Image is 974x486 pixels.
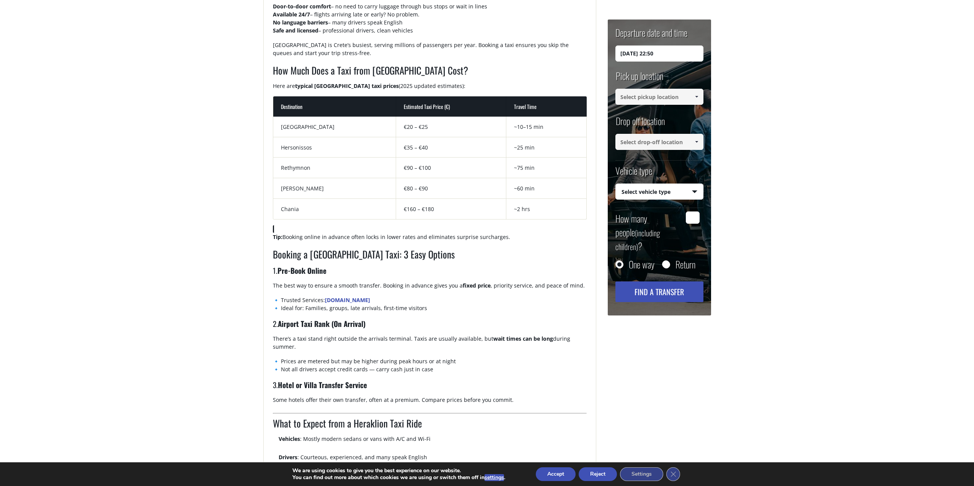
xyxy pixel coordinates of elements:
td: ~10–15 min [506,117,587,137]
td: [PERSON_NAME] [273,178,396,199]
th: Travel Time [506,96,587,117]
p: There’s a taxi stand right outside the arrivals terminal. Taxis are usually available, but during... [273,335,587,357]
p: 🔹 Prices are metered but may be higher during peak hours or at night 🔹 Not all drivers accept cre... [273,357,587,380]
p: 🔹 Trusted Services: 🔹 Ideal for: Families, groups, late arrivals, first-time visitors [273,296,587,319]
label: Pick up location [615,69,663,89]
h3: 1. [273,265,587,281]
input: Select drop-off location [615,134,703,150]
button: Settings [620,467,663,481]
strong: Available 24/7 [273,11,310,18]
p: : Courteous, experienced, and many speak English [279,453,587,468]
p: We are using cookies to give you the best experience on our website. [292,467,505,474]
strong: Airport Taxi Rank (On Arrival) [278,318,365,329]
h2: What to Expect from a Heraklion Taxi Ride [273,416,587,435]
strong: fixed price [463,282,491,289]
td: ~60 min [506,178,587,199]
label: Vehicle type [615,164,652,184]
h3: 2. [273,319,587,335]
strong: Vehicles [279,435,300,442]
td: €35 – €40 [396,137,506,158]
button: Close GDPR Cookie Banner [666,467,680,481]
td: Hersonissos [273,137,396,158]
p: [GEOGRAPHIC_DATA] is Crete’s busiest, serving millions of passengers per year. Booking a taxi ens... [273,41,587,63]
th: Destination [273,96,396,117]
h3: 3. [273,380,587,396]
button: settings [485,474,504,481]
button: Reject [579,467,617,481]
td: Chania [273,199,396,219]
span: Select vehicle type [616,184,703,200]
p: Here are (2025 updated estimates): [273,82,587,96]
input: Select pickup location [615,89,703,105]
td: €80 – €90 [396,178,506,199]
td: €90 – €100 [396,158,506,178]
a: [DOMAIN_NAME] [325,296,370,304]
h2: Booking a [GEOGRAPHIC_DATA] Taxi: 3 Easy Options [273,247,587,266]
strong: wait times can be long [493,335,553,342]
strong: Door-to-door comfort [273,3,331,10]
strong: typical [GEOGRAPHIC_DATA] taxi prices [295,82,399,89]
label: Return [675,260,695,268]
a: Show All Items [690,89,703,105]
strong: Hotel or Villa Transfer Service [278,379,367,390]
p: You can find out more about which cookies we are using or switch them off in . [292,474,505,481]
td: ~2 hrs [506,199,587,219]
td: ~75 min [506,158,587,178]
p: The best way to ensure a smooth transfer. Booking in advance gives you a , priority service, and ... [273,281,587,296]
h2: How Much Does a Taxi from [GEOGRAPHIC_DATA] Cost? [273,63,587,82]
td: €160 – €180 [396,199,506,219]
strong: Safe and licensed [273,27,318,34]
td: [GEOGRAPHIC_DATA] [273,117,396,137]
label: Departure date and time [615,26,687,46]
th: Estimated Taxi Price (€) [396,96,506,117]
p: – no need to carry luggage through bus stops or wait in lines – flights arriving late or early? N... [273,2,587,41]
strong: Tip: [273,233,282,241]
label: Drop off location [615,114,665,134]
td: €20 – €25 [396,117,506,137]
td: Rethymnon [273,158,396,178]
a: Show All Items [690,134,703,150]
strong: Pre-Book Online [277,265,326,276]
p: : Mostly modern sedans or vans with A/C and Wi-Fi [279,435,587,449]
td: ~25 min [506,137,587,158]
button: Find a transfer [615,281,703,302]
strong: No language barriers [273,19,328,26]
label: One way [629,260,654,268]
p: Some hotels offer their own transfer, often at a premium. Compare prices before you commit. [273,396,587,410]
button: Accept [536,467,576,481]
label: How many people ? [615,211,682,253]
strong: Drivers [279,453,297,461]
small: (including children) [615,227,660,252]
p: Booking online in advance often locks in lower rates and eliminates surprise surcharges. [273,233,587,247]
